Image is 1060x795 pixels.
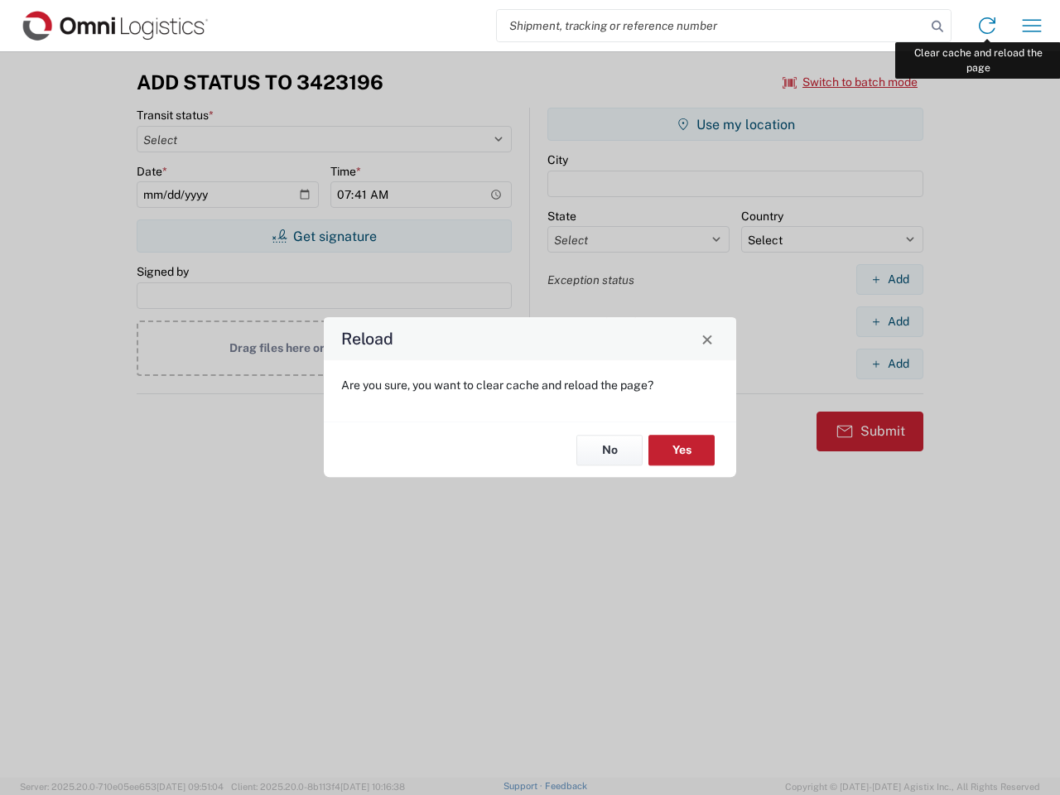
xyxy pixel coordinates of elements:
p: Are you sure, you want to clear cache and reload the page? [341,378,719,393]
button: Yes [648,435,715,465]
button: Close [696,327,719,350]
button: No [576,435,643,465]
input: Shipment, tracking or reference number [497,10,926,41]
h4: Reload [341,327,393,351]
